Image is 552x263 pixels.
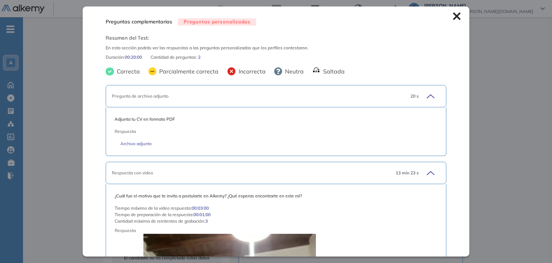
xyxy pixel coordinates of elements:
span: Cantidad máxima de reintentos de grabación : [115,218,205,224]
span: Preguntas complementarias [106,18,172,26]
span: Tiempo máximo de la video respuesta : [115,205,192,211]
span: Correcta [114,67,140,76]
span: Duración : [106,54,125,61]
span: ¿Cuál fue el motivo que te invito a postularte en Alkemy? ¿Qué esperas encontrarte en este rol? [115,193,437,199]
span: Parcialmente correcta [156,67,218,76]
a: Archivo adjunto [120,141,431,147]
span: Respuesta [115,227,405,234]
span: Preguntas personalizadas [178,18,256,26]
div: Respuesta con video [112,170,390,176]
div: Pregunta de archivo adjunto [112,93,404,99]
span: Tiempo de preparación de la respuesta : [115,211,193,218]
span: Neutra [282,67,304,76]
span: 00:01:00 [193,211,211,218]
span: Resumen del Test: [106,34,446,42]
span: 20 s [410,93,419,99]
span: En esta sección podrás ver las respuestas a las preguntas personalizadas que los perfiles contest... [106,45,446,51]
span: 2 [198,54,201,61]
span: Respuesta [115,128,405,135]
span: Adjunta tu CV en formato PDF [115,116,437,122]
span: 00:20:00 [125,54,142,61]
span: 13 min 23 s [396,170,419,176]
span: Cantidad de preguntas: [151,54,198,61]
span: Incorrecta [236,67,266,76]
span: Saltada [320,67,345,76]
span: 00:03:00 [192,205,209,211]
span: 3 [205,218,208,224]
